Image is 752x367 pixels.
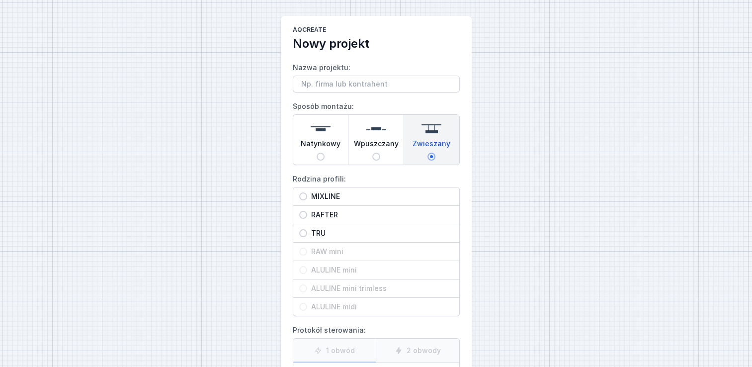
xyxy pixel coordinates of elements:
[354,139,399,153] span: Wpuszczany
[307,210,453,220] span: RAFTER
[366,119,386,139] img: recessed.svg
[311,119,331,139] img: surface.svg
[293,76,460,92] input: Nazwa projektu:
[421,119,441,139] img: suspended.svg
[317,153,325,161] input: Natynkowy
[413,139,450,153] span: Zwieszany
[372,153,380,161] input: Wpuszczany
[299,211,307,219] input: RAFTER
[299,229,307,237] input: TRU
[427,153,435,161] input: Zwieszany
[307,228,453,238] span: TRU
[293,171,460,316] label: Rodzina profili:
[301,139,340,153] span: Natynkowy
[299,192,307,200] input: MIXLINE
[293,26,460,36] h1: AQcreate
[293,60,460,92] label: Nazwa projektu:
[293,98,460,165] label: Sposób montażu:
[307,191,453,201] span: MIXLINE
[293,36,460,52] h2: Nowy projekt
